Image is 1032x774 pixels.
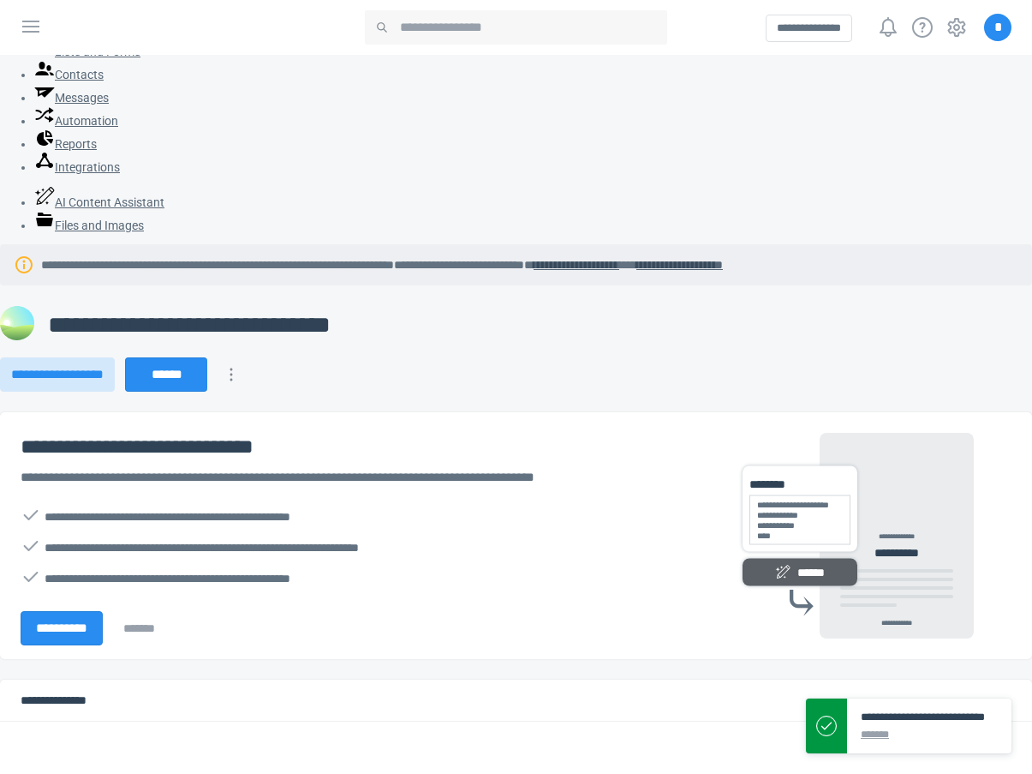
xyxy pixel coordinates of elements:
[34,137,97,151] a: Reports
[55,195,164,209] span: AI Content Assistant
[55,137,97,151] span: Reports
[34,68,104,81] a: Contacts
[34,219,144,232] a: Files and Images
[34,195,164,209] a: AI Content Assistant
[34,91,109,105] a: Messages
[34,160,120,174] a: Integrations
[55,219,144,232] span: Files and Images
[55,160,120,174] span: Integrations
[34,114,118,128] a: Automation
[55,114,118,128] span: Automation
[55,91,109,105] span: Messages
[55,68,104,81] span: Contacts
